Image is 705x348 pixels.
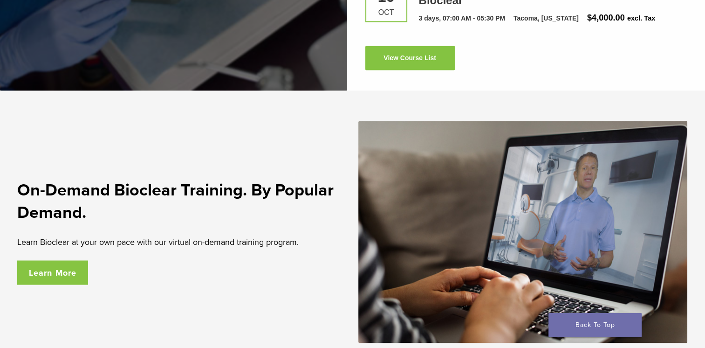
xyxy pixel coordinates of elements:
[627,14,655,22] span: excl. Tax
[419,14,505,23] div: 3 days, 07:00 AM - 05:30 PM
[17,260,89,285] a: Learn More
[587,13,625,22] span: $4,000.00
[373,9,399,16] div: Oct
[513,14,579,23] div: Tacoma, [US_STATE]
[17,180,334,223] strong: On-Demand Bioclear Training. By Popular Demand.
[365,46,455,70] a: View Course List
[548,313,642,337] a: Back To Top
[17,235,347,249] p: Learn Bioclear at your own pace with our virtual on-demand training program.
